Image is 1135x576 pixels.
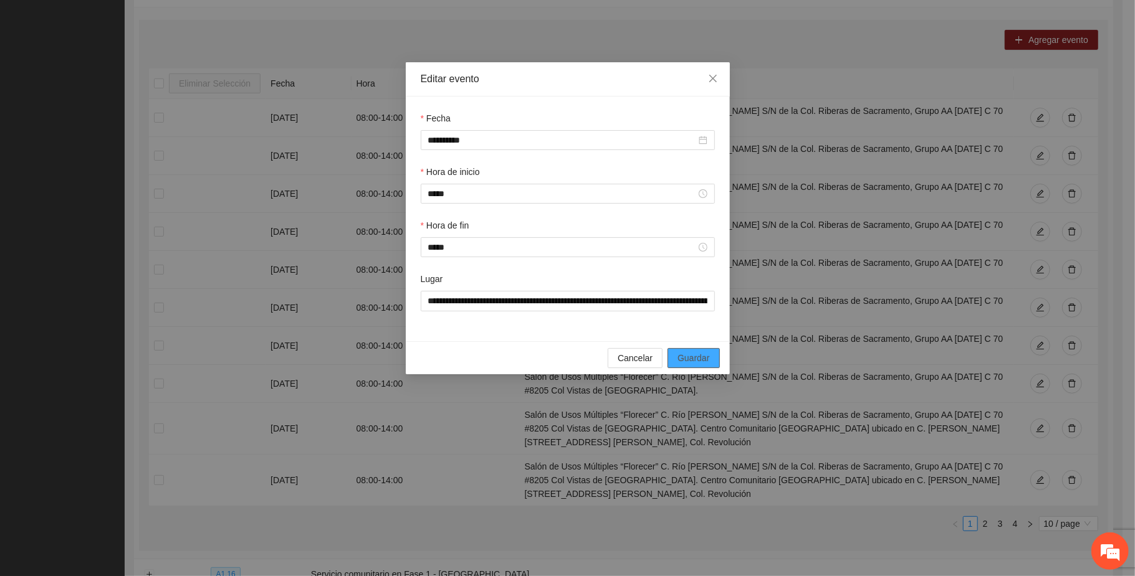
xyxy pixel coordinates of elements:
[421,72,715,86] div: Editar evento
[65,64,209,80] div: Chatee con nosotros ahora
[421,272,443,286] label: Lugar
[6,340,237,384] textarea: Escriba su mensaje y pulse “Intro”
[428,187,696,201] input: Hora de inicio
[421,111,451,125] label: Fecha
[678,351,709,365] span: Guardar
[668,348,719,368] button: Guardar
[421,165,480,179] label: Hora de inicio
[708,73,718,83] span: close
[421,291,715,311] input: Lugar
[428,133,696,147] input: Fecha
[72,166,172,292] span: Estamos en línea.
[618,351,653,365] span: Cancelar
[696,62,730,96] button: Close
[608,348,663,368] button: Cancelar
[428,240,696,254] input: Hora de fin
[204,6,234,36] div: Minimizar ventana de chat en vivo
[421,219,469,232] label: Hora de fin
